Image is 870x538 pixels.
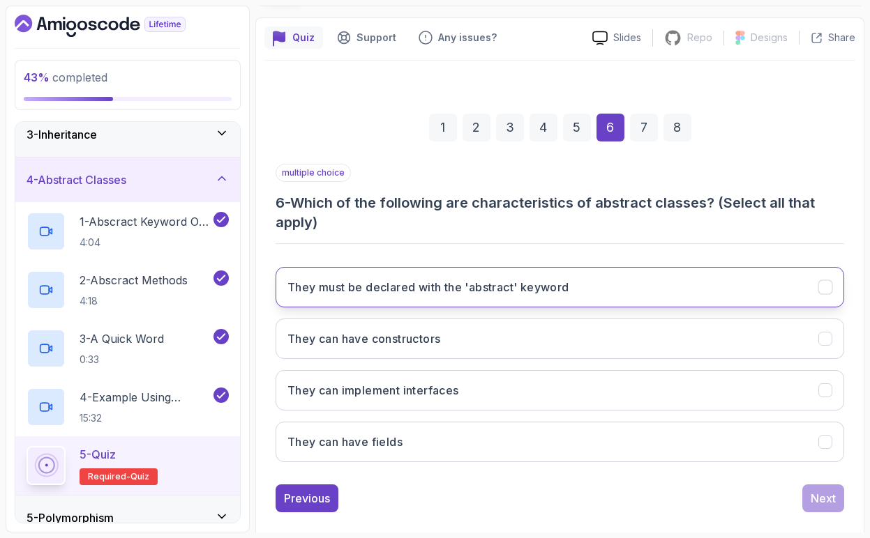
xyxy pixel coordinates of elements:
button: Next [802,484,844,512]
button: They can have fields [276,422,844,462]
button: 1-Abscract Keyword On Classes4:04 [27,212,229,251]
h3: They can have fields [287,433,403,450]
p: 15:32 [80,411,211,425]
p: 4:18 [80,294,188,308]
a: Slides [581,31,652,45]
h3: 6 - Which of the following are characteristics of abstract classes? (Select all that apply) [276,193,844,232]
button: 3-Inheritance [15,112,240,157]
span: quiz [130,471,149,482]
p: 2 - Abscract Methods [80,272,188,289]
button: They can have constructors [276,318,844,359]
button: Support button [329,26,405,49]
h3: 3 - Inheritance [27,126,97,143]
button: They can implement interfaces [276,370,844,410]
div: 5 [563,114,591,141]
h3: They must be declared with the 'abstract' keyword [287,279,569,295]
button: 3-A Quick Word0:33 [27,329,229,368]
h3: They can have constructors [287,330,440,347]
div: 3 [496,114,524,141]
button: 4-Example Using Abscract Classes15:32 [27,387,229,426]
p: 4:04 [80,236,211,249]
p: Designs [751,31,788,45]
h3: 5 - Polymorphism [27,509,114,526]
p: 5 - Quiz [80,446,116,463]
p: Slides [613,31,641,45]
h3: 4 - Abstract Classes [27,171,126,188]
p: 4 - Example Using Abscract Classes [80,389,211,406]
button: 2-Abscract Methods4:18 [27,270,229,309]
div: 1 [429,114,457,141]
div: Previous [284,490,330,507]
p: Share [828,31,855,45]
button: Previous [276,484,338,512]
div: 2 [463,114,490,141]
p: 0:33 [80,353,164,367]
button: 5-QuizRequired-quiz [27,446,229,485]
span: 43 % [24,70,50,84]
span: completed [24,70,107,84]
p: Repo [687,31,712,45]
h3: They can implement interfaces [287,382,459,399]
span: Required- [88,471,130,482]
div: 4 [530,114,557,141]
div: Next [811,490,836,507]
p: Support [357,31,396,45]
p: Quiz [292,31,315,45]
p: Any issues? [438,31,497,45]
p: multiple choice [276,164,351,182]
div: 7 [630,114,658,141]
button: Share [799,31,855,45]
div: 8 [663,114,691,141]
button: 4-Abstract Classes [15,157,240,202]
button: quiz button [264,26,323,49]
p: 1 - Abscract Keyword On Classes [80,213,211,230]
div: 6 [597,114,624,141]
a: Dashboard [15,15,218,37]
button: Feedback button [410,26,505,49]
button: They must be declared with the 'abstract' keyword [276,267,844,307]
p: 3 - A Quick Word [80,330,164,347]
